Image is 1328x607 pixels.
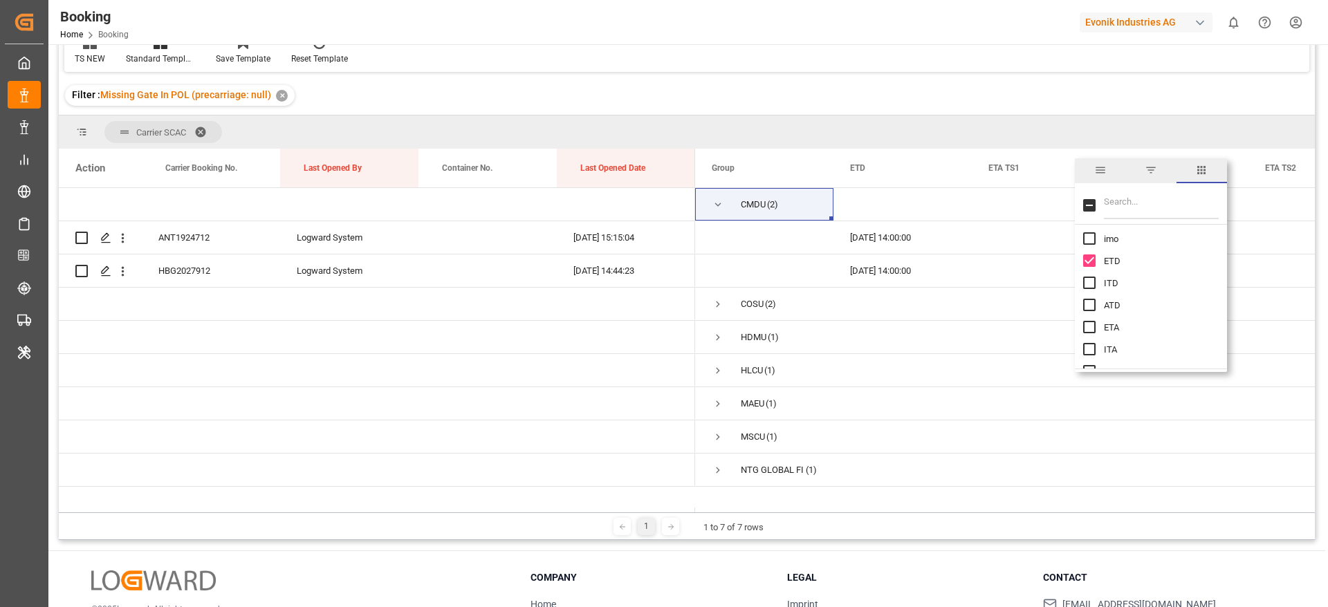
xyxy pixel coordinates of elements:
[280,254,418,287] div: Logward System
[60,30,83,39] a: Home
[75,53,105,65] div: TS NEW
[276,90,288,102] div: ✕
[1104,300,1120,310] span: ATD
[165,163,237,173] span: Carrier Booking No.
[764,355,775,386] span: (1)
[216,53,270,65] div: Save Template
[1218,7,1249,38] button: show 0 new notifications
[59,354,695,387] div: Press SPACE to select this row.
[136,127,186,138] span: Carrier SCAC
[1104,322,1119,333] span: ETA
[1080,12,1212,32] div: Evonik Industries AG
[1083,227,1235,250] div: imo column toggle visibility (hidden)
[741,189,766,221] div: CMDU
[59,321,695,354] div: Press SPACE to select this row.
[1104,256,1120,266] span: ETD
[712,163,735,173] span: Group
[72,89,100,100] span: Filter :
[765,288,776,320] span: (2)
[741,288,764,320] div: COSU
[59,188,695,221] div: Press SPACE to select this row.
[580,163,645,173] span: Last Opened Date
[1104,278,1118,288] span: ITD
[142,221,280,254] div: ANT1924712
[59,221,695,254] div: Press SPACE to select this row.
[91,570,216,590] img: Logward Logo
[60,6,129,27] div: Booking
[1083,294,1235,316] div: ATD column toggle visibility (hidden)
[1080,9,1218,35] button: Evonik Industries AG
[304,163,362,173] span: Last Opened By
[1104,234,1118,244] span: imo
[1249,7,1280,38] button: Help Center
[126,53,195,65] div: Standard Templates
[833,221,972,254] div: [DATE] 14:00:00
[1075,158,1125,183] span: general
[806,454,817,486] span: (1)
[1083,272,1235,294] div: ITD column toggle visibility (hidden)
[833,254,972,287] div: [DATE] 14:00:00
[557,221,695,254] div: [DATE] 15:15:04
[741,454,804,486] div: NTG GLOBAL FINLAND OY
[59,254,695,288] div: Press SPACE to select this row.
[59,454,695,487] div: Press SPACE to select this row.
[1043,570,1282,585] h3: Contact
[767,189,778,221] span: (2)
[766,421,777,453] span: (1)
[1083,338,1235,360] div: ITA column toggle visibility (hidden)
[1083,316,1235,338] div: ETA column toggle visibility (hidden)
[280,221,418,254] div: Logward System
[741,321,766,353] div: HDMU
[100,89,271,100] span: Missing Gate In POL (precarriage: null)
[75,162,105,174] div: Action
[850,163,865,173] span: ETD
[1083,250,1235,272] div: ETD column toggle visibility (visible)
[1177,158,1227,183] span: columns
[638,518,655,535] div: 1
[741,421,765,453] div: MSCU
[142,254,280,287] div: HBG2027912
[1104,366,1119,377] span: ATA
[988,163,1020,173] span: ETA TS1
[1083,360,1235,382] div: ATA column toggle visibility (hidden)
[59,420,695,454] div: Press SPACE to select this row.
[1104,192,1219,219] input: Filter Columns Input
[703,521,764,534] div: 1 to 7 of 7 rows
[741,388,764,420] div: MAEU
[1265,163,1296,173] span: ETA TS2
[787,570,1026,585] h3: Legal
[557,254,695,287] div: [DATE] 14:44:23
[59,387,695,420] div: Press SPACE to select this row.
[442,163,492,173] span: Container No.
[59,288,695,321] div: Press SPACE to select this row.
[1104,344,1117,355] span: ITA
[766,388,777,420] span: (1)
[531,570,770,585] h3: Company
[741,355,763,386] div: HLCU
[768,321,779,353] span: (1)
[291,53,348,65] div: Reset Template
[1125,158,1176,183] span: filter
